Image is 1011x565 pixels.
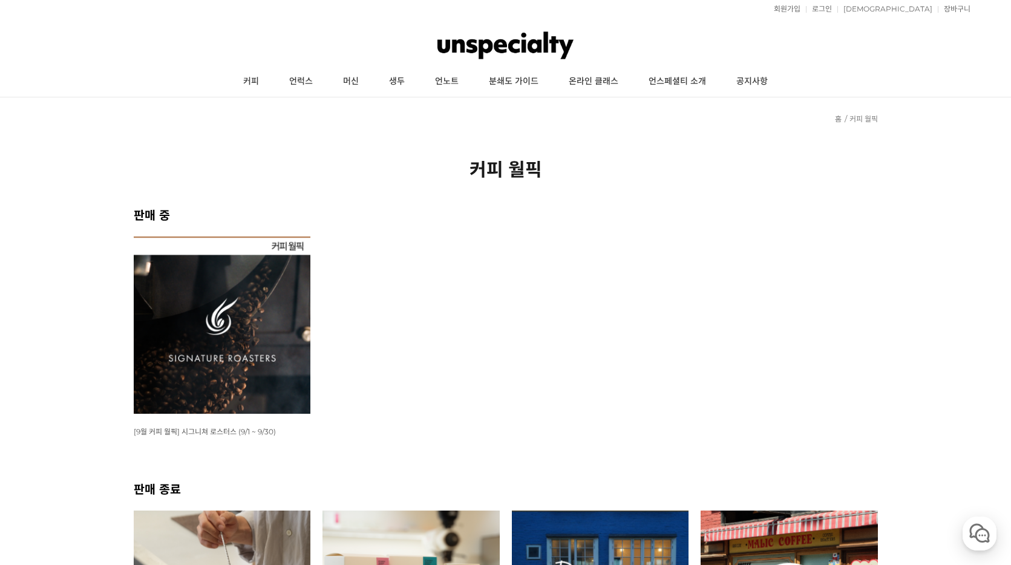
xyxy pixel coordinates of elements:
[134,155,878,181] h2: 커피 월픽
[837,5,932,13] a: [DEMOGRAPHIC_DATA]
[938,5,970,13] a: 장바구니
[768,5,800,13] a: 회원가입
[420,67,474,97] a: 언노트
[437,27,574,64] img: 언스페셜티 몰
[374,67,420,97] a: 생두
[849,114,878,123] a: 커피 월픽
[835,114,842,123] a: 홈
[134,206,878,223] h2: 판매 중
[806,5,832,13] a: 로그인
[187,402,201,411] span: 설정
[134,480,878,497] h2: 판매 종료
[80,384,156,414] a: 대화
[134,427,276,436] span: [9월 커피 월픽] 시그니쳐 로스터스 (9/1 ~ 9/30)
[328,67,374,97] a: 머신
[134,237,311,414] img: [9월 커피 월픽] 시그니쳐 로스터스 (9/1 ~ 9/30)
[4,384,80,414] a: 홈
[274,67,328,97] a: 언럭스
[633,67,721,97] a: 언스페셜티 소개
[111,402,125,412] span: 대화
[156,384,232,414] a: 설정
[228,67,274,97] a: 커피
[554,67,633,97] a: 온라인 클래스
[38,402,45,411] span: 홈
[474,67,554,97] a: 분쇄도 가이드
[134,426,276,436] a: [9월 커피 월픽] 시그니쳐 로스터스 (9/1 ~ 9/30)
[721,67,783,97] a: 공지사항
